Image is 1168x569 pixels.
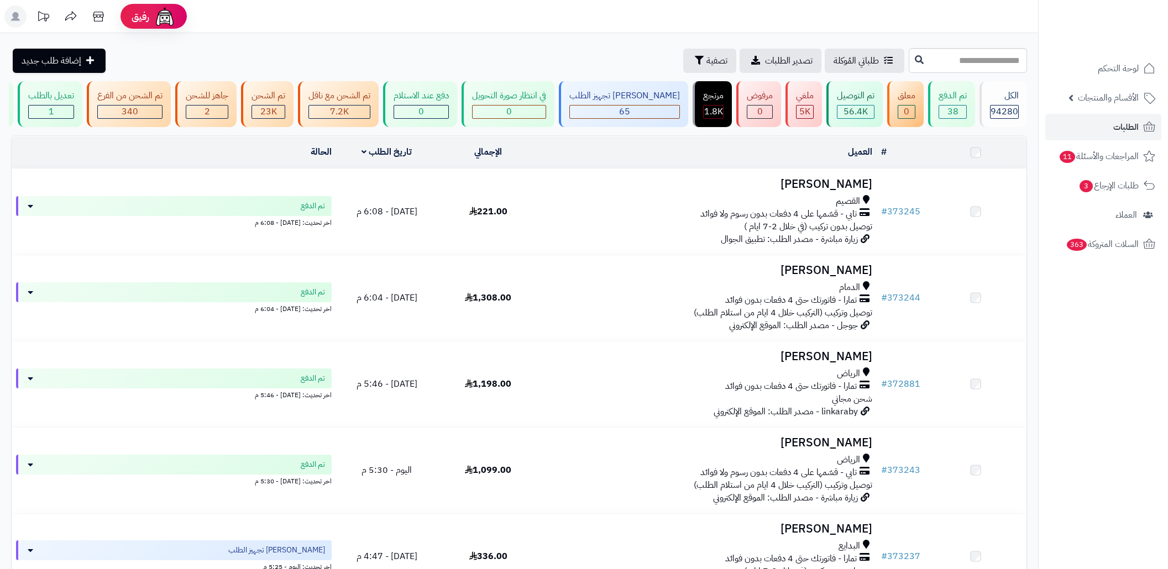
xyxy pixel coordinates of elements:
[1059,149,1139,164] span: المراجعات والأسئلة
[301,459,325,470] span: تم الدفع
[97,89,163,102] div: تم الشحن من الفرع
[506,105,512,118] span: 0
[881,377,887,391] span: #
[1045,172,1161,199] a: طلبات الإرجاع3
[725,294,857,307] span: تمارا - فاتورتك حتى 4 دفعات بدون فوائد
[465,377,511,391] span: 1,198.00
[881,291,887,304] span: #
[16,302,332,314] div: اخر تحديث: [DATE] - 6:04 م
[1066,239,1087,251] span: 363
[308,89,370,102] div: تم الشحن مع ناقل
[991,105,1018,118] span: 94280
[926,81,977,127] a: تم الدفع 38
[301,287,325,298] span: تم الدفع
[474,145,502,159] a: الإجمالي
[260,105,277,118] span: 23K
[557,81,690,127] a: [PERSON_NAME] تجهيز الطلب 65
[16,475,332,486] div: اخر تحديث: [DATE] - 5:30 م
[1045,143,1161,170] a: المراجعات والأسئلة11
[757,105,763,118] span: 0
[239,81,296,127] a: تم الشحن 23K
[29,106,74,118] div: 1
[619,105,630,118] span: 65
[837,89,874,102] div: تم التوصيل
[734,81,783,127] a: مرفوض 0
[122,105,138,118] span: 340
[228,545,325,556] span: [PERSON_NAME] تجهيز الطلب
[1080,180,1093,193] span: 3
[881,205,920,218] a: #373245
[28,89,74,102] div: تعديل بالطلب
[713,491,858,504] span: زيارة مباشرة - مصدر الطلب: الموقع الإلكتروني
[357,550,417,563] span: [DATE] - 4:47 م
[418,105,424,118] span: 0
[700,466,857,479] span: تابي - قسّمها على 4 دفعات بدون رسوم ولا فوائد
[362,463,412,477] span: اليوم - 5:30 م
[1045,55,1161,82] a: لوحة التحكم
[844,105,868,118] span: 56.4K
[311,145,332,159] a: الحالة
[13,49,106,73] a: إضافة طلب جديد
[205,105,210,118] span: 2
[797,106,813,118] div: 4954
[473,106,546,118] div: 0
[301,201,325,212] span: تم الدفع
[783,81,824,127] a: ملغي 5K
[837,454,860,466] span: الرياض
[881,550,887,563] span: #
[357,205,417,218] span: [DATE] - 6:08 م
[186,89,228,102] div: جاهز للشحن
[569,89,680,102] div: [PERSON_NAME] تجهيز الطلب
[834,54,879,67] span: طلباتي المُوكلة
[252,106,285,118] div: 23035
[1078,178,1139,193] span: طلبات الإرجاع
[747,89,773,102] div: مرفوض
[362,145,412,159] a: تاريخ الطلب
[990,89,1019,102] div: الكل
[683,49,736,73] button: تصفية
[881,377,920,391] a: #372881
[721,233,858,246] span: زيارة مباشرة - مصدر الطلب: تطبيق الجوال
[824,81,885,127] a: تم التوصيل 56.4K
[837,367,860,380] span: الرياض
[904,105,909,118] span: 0
[836,195,860,208] span: القصيم
[1093,8,1157,31] img: logo-2.png
[1045,231,1161,257] a: السلات المتروكة363
[543,523,872,535] h3: [PERSON_NAME]
[472,89,546,102] div: في انتظار صورة التحويل
[799,105,810,118] span: 5K
[357,291,417,304] span: [DATE] - 6:04 م
[706,54,727,67] span: تصفية
[15,81,85,127] a: تعديل بالطلب 1
[694,306,872,319] span: توصيل وتركيب (التركيب خلال 4 ايام من استلام الطلب)
[725,380,857,393] span: تمارا - فاتورتك حتى 4 دفعات بدون فوائد
[885,81,926,127] a: معلق 0
[469,550,507,563] span: 336.00
[690,81,734,127] a: مرتجع 1.8K
[301,373,325,384] span: تم الدفع
[1060,151,1076,164] span: 11
[543,178,872,191] h3: [PERSON_NAME]
[570,106,679,118] div: 65
[543,264,872,277] h3: [PERSON_NAME]
[381,81,459,127] a: دفع عند الاستلام 0
[394,89,449,102] div: دفع عند الاستلام
[977,81,1029,127] a: الكل94280
[881,463,920,477] a: #373243
[543,350,872,363] h3: [PERSON_NAME]
[881,205,887,218] span: #
[29,6,57,30] a: تحديثات المنصة
[694,478,872,492] span: توصيل وتركيب (التركيب خلال 4 ايام من استلام الطلب)
[881,550,920,563] a: #373237
[729,319,858,332] span: جوجل - مصدر الطلب: الموقع الإلكتروني
[98,106,162,118] div: 340
[1045,114,1161,140] a: الطلبات
[465,291,511,304] span: 1,308.00
[825,49,904,73] a: طلباتي المُوكلة
[714,405,858,418] span: linkaraby - مصدر الطلب: الموقع الإلكتروني
[740,49,821,73] a: تصدير الطلبات
[881,463,887,477] span: #
[832,392,872,405] span: شحن مجاني
[330,105,349,118] span: 7.2K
